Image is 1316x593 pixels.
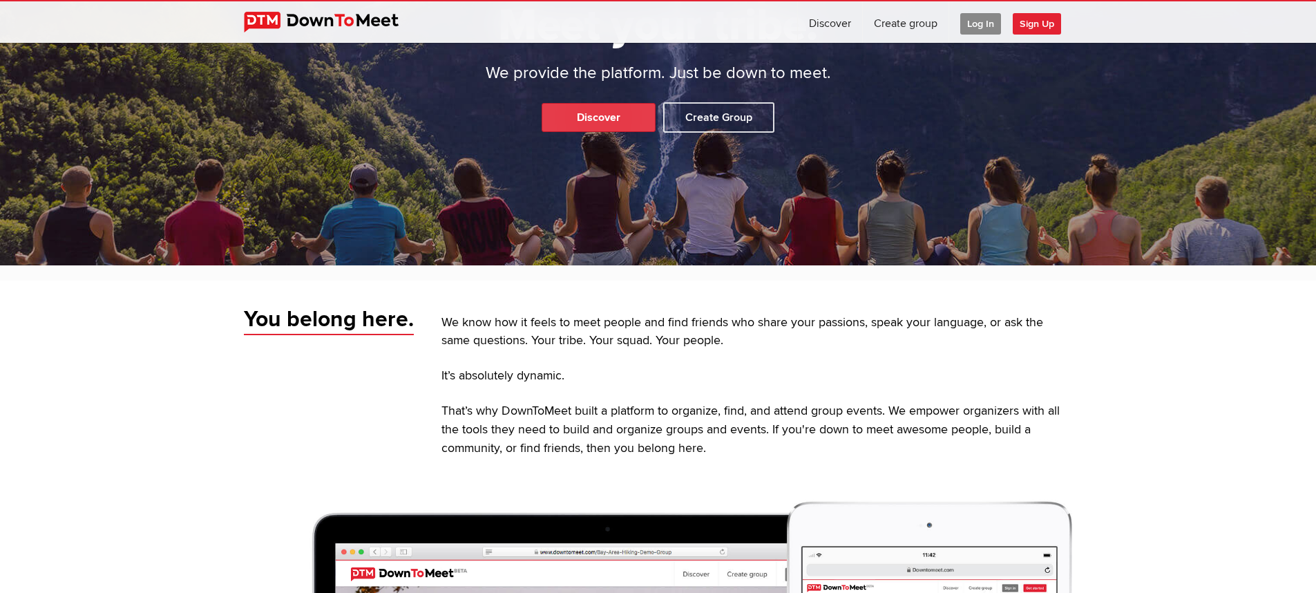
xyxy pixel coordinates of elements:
img: DownToMeet [244,12,420,32]
a: Log In [949,1,1012,43]
p: That’s why DownToMeet built a platform to organize, find, and attend group events. We empower org... [441,402,1073,458]
a: Discover [798,1,862,43]
a: Sign Up [1013,1,1072,43]
a: Create Group [663,102,774,133]
a: Discover [542,103,656,132]
p: It’s absolutely dynamic. [441,367,1073,386]
span: Log In [960,13,1001,35]
span: You belong here. [244,305,414,336]
p: We know how it feels to meet people and find friends who share your passions, speak your language... [441,314,1073,351]
a: Create group [863,1,948,43]
span: Sign Up [1013,13,1061,35]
